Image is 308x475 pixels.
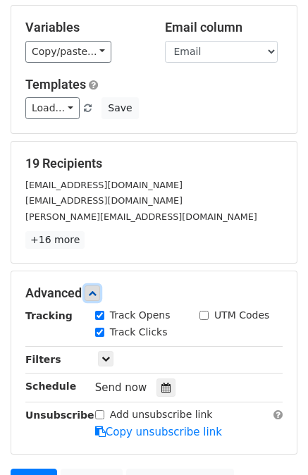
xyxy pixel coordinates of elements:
[25,231,85,249] a: +16 more
[110,325,168,340] label: Track Clicks
[25,97,80,119] a: Load...
[101,97,138,119] button: Save
[25,310,73,321] strong: Tracking
[214,308,269,323] label: UTM Codes
[25,180,183,190] small: [EMAIL_ADDRESS][DOMAIN_NAME]
[110,407,213,422] label: Add unsubscribe link
[110,308,171,323] label: Track Opens
[25,381,76,392] strong: Schedule
[25,77,86,92] a: Templates
[25,354,61,365] strong: Filters
[25,195,183,206] small: [EMAIL_ADDRESS][DOMAIN_NAME]
[25,156,283,171] h5: 19 Recipients
[95,426,222,438] a: Copy unsubscribe link
[25,211,257,222] small: [PERSON_NAME][EMAIL_ADDRESS][DOMAIN_NAME]
[25,409,94,421] strong: Unsubscribe
[95,381,147,394] span: Send now
[238,407,308,475] iframe: Chat Widget
[165,20,283,35] h5: Email column
[25,20,144,35] h5: Variables
[25,41,111,63] a: Copy/paste...
[25,285,283,301] h5: Advanced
